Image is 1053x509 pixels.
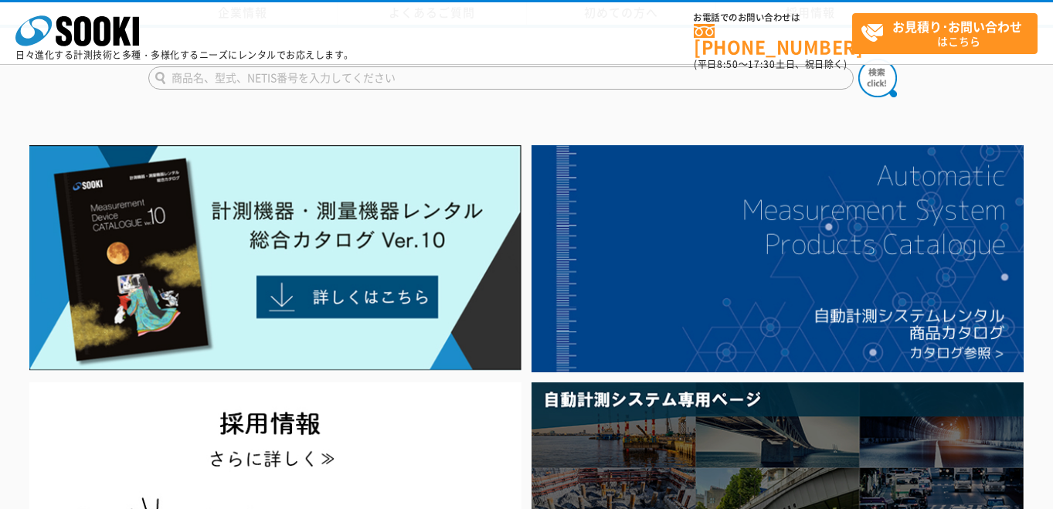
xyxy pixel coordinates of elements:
span: はこちら [861,14,1037,53]
p: 日々進化する計測技術と多種・多様化するニーズにレンタルでお応えします。 [15,50,354,59]
span: 8:50 [717,57,739,71]
img: 自動計測システムカタログ [532,145,1024,372]
img: Catalog Ver10 [29,145,521,371]
span: (平日 ～ 土日、祝日除く) [694,57,847,71]
span: お電話でのお問い合わせは [694,13,852,22]
input: 商品名、型式、NETIS番号を入力してください [148,66,854,90]
a: お見積り･お問い合わせはこちら [852,13,1038,54]
strong: お見積り･お問い合わせ [892,17,1022,36]
span: 17:30 [748,57,776,71]
img: btn_search.png [858,59,897,97]
a: [PHONE_NUMBER] [694,24,852,56]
